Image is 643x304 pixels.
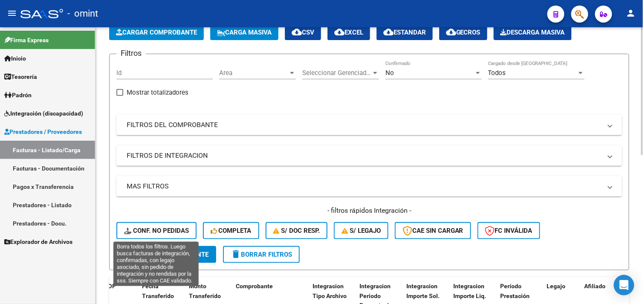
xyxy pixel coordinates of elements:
span: Tesorería [4,72,37,81]
span: S/ Doc Resp. [273,227,320,235]
button: CSV [285,25,321,40]
span: Estandar [383,29,426,36]
mat-panel-title: FILTROS DE INTEGRACION [127,151,602,160]
mat-panel-title: MAS FILTROS [127,182,602,191]
button: Buscar Comprobante [116,246,216,263]
mat-panel-title: FILTROS DEL COMPROBANTE [127,120,602,130]
span: Conf. no pedidas [124,227,189,235]
span: Comprobante [236,283,273,290]
mat-expansion-panel-header: FILTROS DEL COMPROBANTE [116,115,622,135]
span: EXCEL [334,29,363,36]
span: Firma Express [4,35,49,45]
button: Completa [203,222,259,239]
span: Período Prestación [500,283,530,299]
span: Gecros [446,29,481,36]
span: Mostrar totalizadores [127,87,188,98]
button: Cargar Comprobante [109,25,204,40]
span: Carga Masiva [217,29,272,36]
button: Gecros [439,25,487,40]
button: S/ legajo [334,222,388,239]
span: Integracion Importe Liq. [453,283,486,299]
mat-icon: cloud_download [383,27,394,37]
button: Conf. no pedidas [116,222,197,239]
span: Integracion Importe Sol. [406,283,440,299]
span: Descarga Masiva [501,29,565,36]
span: CSV [292,29,314,36]
button: Borrar Filtros [223,246,300,263]
span: Prestadores / Proveedores [4,127,82,136]
button: S/ Doc Resp. [266,222,328,239]
span: Inicio [4,54,26,63]
mat-icon: menu [7,8,17,18]
span: Buscar Comprobante [124,251,209,258]
span: Fecha Transferido [142,283,174,299]
mat-expansion-panel-header: MAS FILTROS [116,176,622,197]
span: Todos [488,69,506,77]
h3: Filtros [116,47,146,59]
button: CAE SIN CARGAR [395,222,471,239]
span: Monto Transferido [189,283,221,299]
mat-icon: cloud_download [334,27,345,37]
mat-icon: search [124,249,134,259]
mat-icon: cloud_download [292,27,302,37]
div: Open Intercom Messenger [614,275,634,295]
span: Borrar Filtros [231,251,292,258]
span: Afiliado [585,283,606,290]
h4: - filtros rápidos Integración - [116,206,622,215]
button: Estandar [377,25,433,40]
app-download-masive: Descarga masiva de comprobantes (adjuntos) [494,25,572,40]
span: Area [219,69,288,77]
span: CAE SIN CARGAR [403,227,463,235]
button: EXCEL [327,25,370,40]
mat-icon: cloud_download [446,27,456,37]
button: FC Inválida [478,222,540,239]
mat-icon: person [626,8,636,18]
span: Explorador de Archivos [4,237,72,246]
mat-expansion-panel-header: FILTROS DE INTEGRACION [116,145,622,166]
button: Descarga Masiva [494,25,572,40]
span: Integración (discapacidad) [4,109,83,118]
span: Legajo [547,283,566,290]
span: Completa [211,227,252,235]
span: - omint [67,4,98,23]
span: OP [108,283,116,290]
span: Integracion Tipo Archivo [313,283,347,299]
span: Seleccionar Gerenciador [302,69,371,77]
span: FC Inválida [485,227,533,235]
span: No [385,69,394,77]
button: Carga Masiva [210,25,278,40]
span: S/ legajo [342,227,381,235]
mat-icon: delete [231,249,241,259]
span: Cargar Comprobante [116,29,197,36]
span: Padrón [4,90,32,100]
